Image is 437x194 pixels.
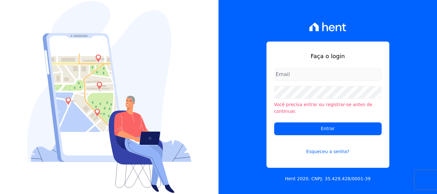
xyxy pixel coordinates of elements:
[274,122,382,135] input: Entrar
[27,1,192,193] img: Login
[274,101,382,115] li: Você precisa entrar ou registrar-se antes de continuar.
[285,175,371,182] p: Hent 2020. CNPJ: 35.429.428/0001-39
[274,52,382,60] h1: Faça o login
[274,68,382,81] input: Email
[274,140,382,155] a: Esqueceu a senha?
